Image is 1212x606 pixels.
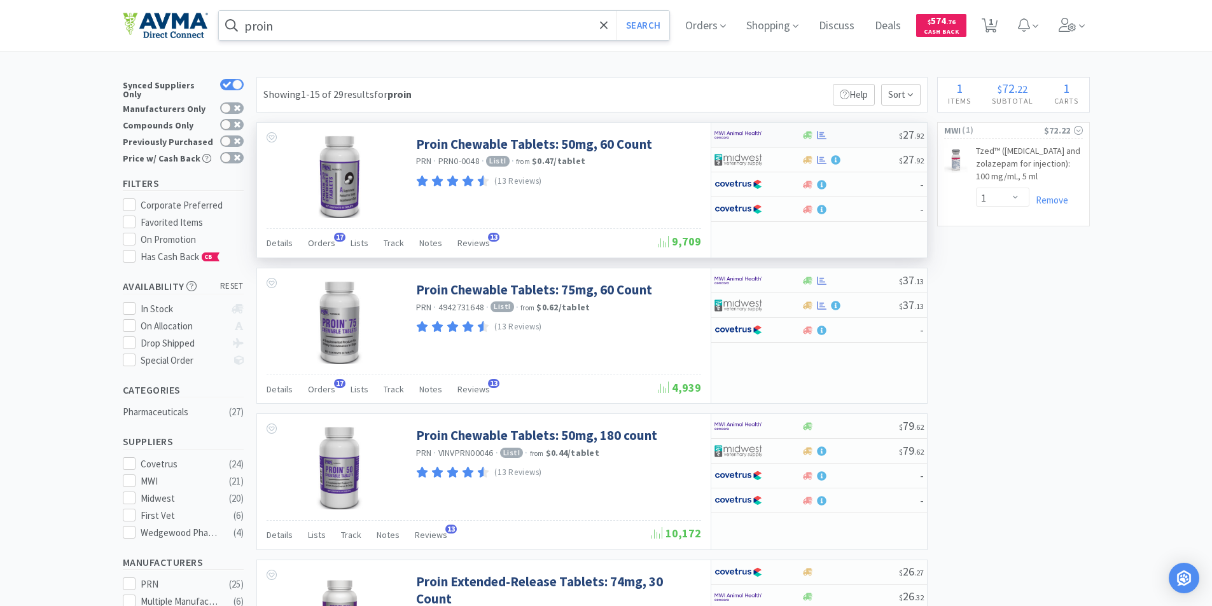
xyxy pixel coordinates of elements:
span: 27 [899,127,924,142]
span: $ [928,18,931,26]
span: . 92 [914,156,924,165]
span: Notes [419,237,442,249]
span: 17 [334,379,345,388]
p: (13 Reviews) [494,320,542,334]
h5: Categories [123,383,244,397]
img: 453ffbfbc9124438a4486acb221bfe89_121103.png [312,427,367,509]
span: 1 [956,80,963,96]
a: Proin Chewable Tablets: 75mg, 60 Count [416,281,652,298]
span: Cash Back [924,29,959,37]
strong: $0.62 / tablet [536,301,590,313]
a: PRN [416,447,432,458]
span: Details [267,529,293,541]
div: ( 24 ) [229,457,244,472]
img: 77fca1acd8b6420a9015268ca798ef17_1.png [714,200,762,219]
img: 77fca1acd8b6420a9015268ca798ef17_1.png [714,320,762,340]
span: Lists [308,529,326,541]
span: from [530,449,544,458]
h5: Suppliers [123,434,244,449]
div: Pharmaceuticals [123,404,226,420]
span: 10,172 [651,526,701,541]
img: 4dd14cff54a648ac9e977f0c5da9bc2e_5.png [714,296,762,315]
span: Reviews [415,529,447,541]
span: Reviews [457,383,490,395]
span: 13 [445,525,457,534]
div: PRN [141,577,219,592]
div: $72.22 [1044,123,1083,137]
span: . 62 [914,447,924,457]
span: 79 [899,443,924,458]
h4: Carts [1044,95,1089,107]
div: Synced Suppliers Only [123,79,214,99]
span: 4942731648 [438,301,485,313]
div: Favorited Items [141,215,244,230]
div: Compounds Only [123,119,214,130]
span: - [920,177,924,191]
span: $ [899,156,903,165]
span: from [516,157,530,166]
div: . [982,82,1044,95]
a: $574.76Cash Back [916,8,966,43]
span: VINVPRN00046 [438,447,494,458]
span: Notes [377,529,400,541]
img: 4dd14cff54a648ac9e977f0c5da9bc2e_5.png [714,150,762,169]
span: . 92 [914,131,924,141]
span: Lists [351,237,368,249]
span: - [920,202,924,216]
div: Manufacturers Only [123,102,214,113]
button: Search [616,11,669,40]
span: · [482,155,484,167]
span: · [525,447,527,458]
span: 27 [899,152,924,167]
div: Drop Shipped [141,336,225,351]
span: 1 [1063,80,1069,96]
span: Orders [308,383,335,395]
span: Orders [308,237,335,249]
span: Lists [351,383,368,395]
span: Reviews [457,237,490,249]
span: $ [899,277,903,286]
span: Track [384,237,404,249]
img: e4e33dab9f054f5782a47901c742baa9_102.png [123,12,208,39]
div: ( 6 ) [233,508,244,523]
strong: proin [387,88,412,100]
span: 17 [334,233,345,242]
span: 26 [899,589,924,603]
div: Showing 1-15 of 29 results [263,86,412,103]
div: First Vet [141,508,219,523]
span: Track [341,529,361,541]
div: Special Order [141,353,225,368]
a: Remove [1029,194,1068,206]
span: 13 [488,379,499,388]
span: from [520,303,534,312]
a: PRN [416,155,432,167]
img: 4dd14cff54a648ac9e977f0c5da9bc2e_5.png [714,441,762,460]
span: Sort [881,84,921,106]
span: $ [998,83,1002,95]
span: Track [384,383,404,395]
div: ( 27 ) [229,404,244,420]
p: Help [833,84,875,106]
div: ( 25 ) [229,577,244,592]
span: $ [899,568,903,577]
h4: Items [938,95,982,107]
span: 4,939 [658,380,701,395]
span: 574 [928,15,956,27]
span: . 13 [914,301,924,311]
span: 37 [899,298,924,312]
span: PRN0-0048 [438,155,480,167]
h5: Availability [123,279,244,294]
div: ( 21 ) [229,474,244,489]
span: 72 [1002,80,1015,96]
span: · [512,155,514,167]
span: Has Cash Back [141,251,220,263]
a: Proin Chewable Tablets: 50mg, 60 Count [416,135,652,153]
span: List I [486,156,510,166]
span: · [433,155,436,167]
span: - [920,493,924,507]
img: 77fca1acd8b6420a9015268ca798ef17_1.png [714,466,762,485]
a: Discuss [814,20,860,32]
span: . 62 [914,422,924,432]
div: Corporate Preferred [141,198,244,213]
span: List I [500,448,524,458]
